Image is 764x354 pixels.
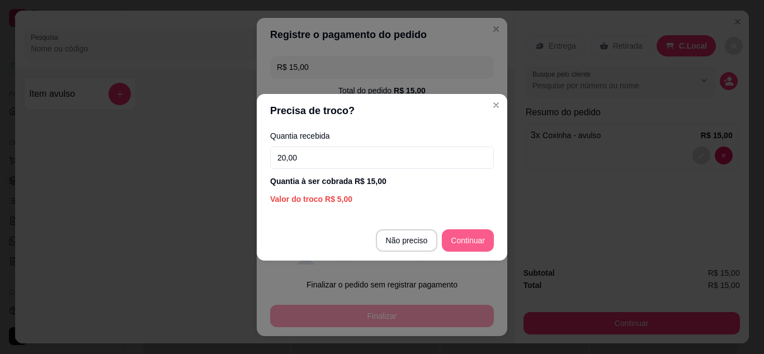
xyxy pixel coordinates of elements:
label: Quantia recebida [270,132,494,140]
button: Continuar [442,229,494,252]
div: Valor do troco R$ 5,00 [270,193,494,205]
header: Precisa de troco? [257,94,507,128]
div: Quantia à ser cobrada R$ 15,00 [270,176,494,187]
button: Close [487,96,505,114]
button: Não preciso [376,229,438,252]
